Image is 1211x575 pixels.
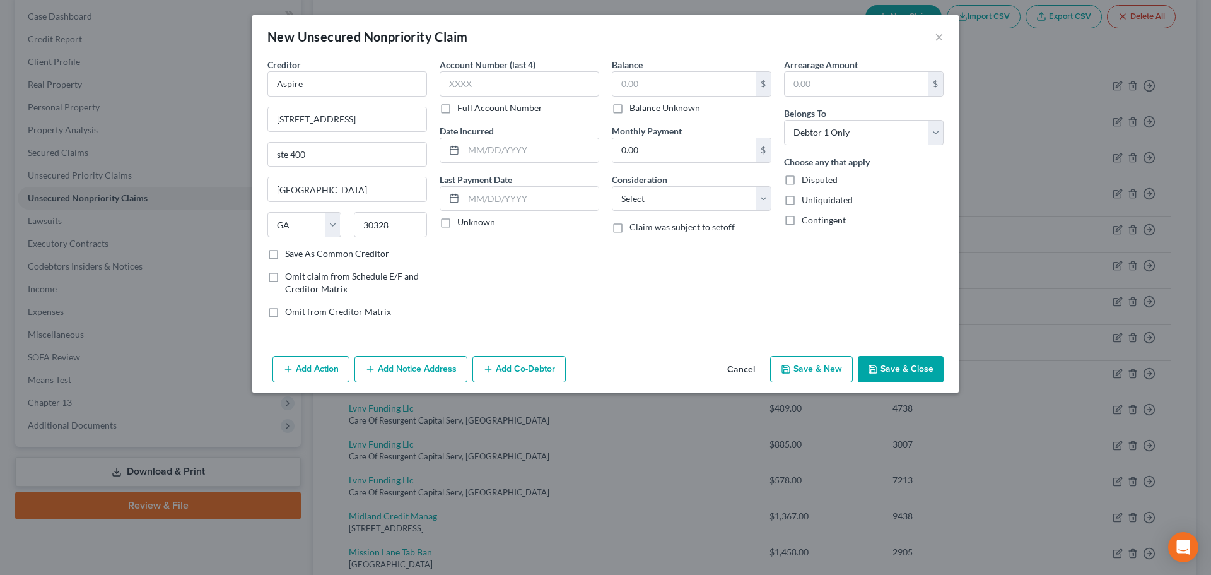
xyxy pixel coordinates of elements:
[770,356,853,382] button: Save & New
[440,58,535,71] label: Account Number (last 4)
[612,72,756,96] input: 0.00
[268,177,426,201] input: Enter city...
[756,138,771,162] div: $
[272,356,349,382] button: Add Action
[802,215,846,225] span: Contingent
[440,124,494,138] label: Date Incurred
[629,102,700,114] label: Balance Unknown
[784,108,826,119] span: Belongs To
[472,356,566,382] button: Add Co-Debtor
[802,194,853,205] span: Unliquidated
[612,173,667,186] label: Consideration
[268,143,426,167] input: Apt, Suite, etc...
[267,59,301,70] span: Creditor
[464,187,599,211] input: MM/DD/YYYY
[354,212,428,237] input: Enter zip...
[784,155,870,169] label: Choose any that apply
[612,58,643,71] label: Balance
[267,71,427,97] input: Search creditor by name...
[457,216,495,228] label: Unknown
[440,71,599,97] input: XXXX
[285,271,419,294] span: Omit claim from Schedule E/F and Creditor Matrix
[785,72,928,96] input: 0.00
[285,306,391,317] span: Omit from Creditor Matrix
[629,222,735,232] span: Claim was subject to setoff
[354,356,467,382] button: Add Notice Address
[928,72,943,96] div: $
[285,247,389,260] label: Save As Common Creditor
[612,124,682,138] label: Monthly Payment
[440,173,512,186] label: Last Payment Date
[802,174,838,185] span: Disputed
[858,356,944,382] button: Save & Close
[717,357,765,382] button: Cancel
[457,102,542,114] label: Full Account Number
[756,72,771,96] div: $
[267,28,467,45] div: New Unsecured Nonpriority Claim
[935,29,944,44] button: ×
[784,58,858,71] label: Arrearage Amount
[612,138,756,162] input: 0.00
[464,138,599,162] input: MM/DD/YYYY
[268,107,426,131] input: Enter address...
[1168,532,1198,562] div: Open Intercom Messenger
